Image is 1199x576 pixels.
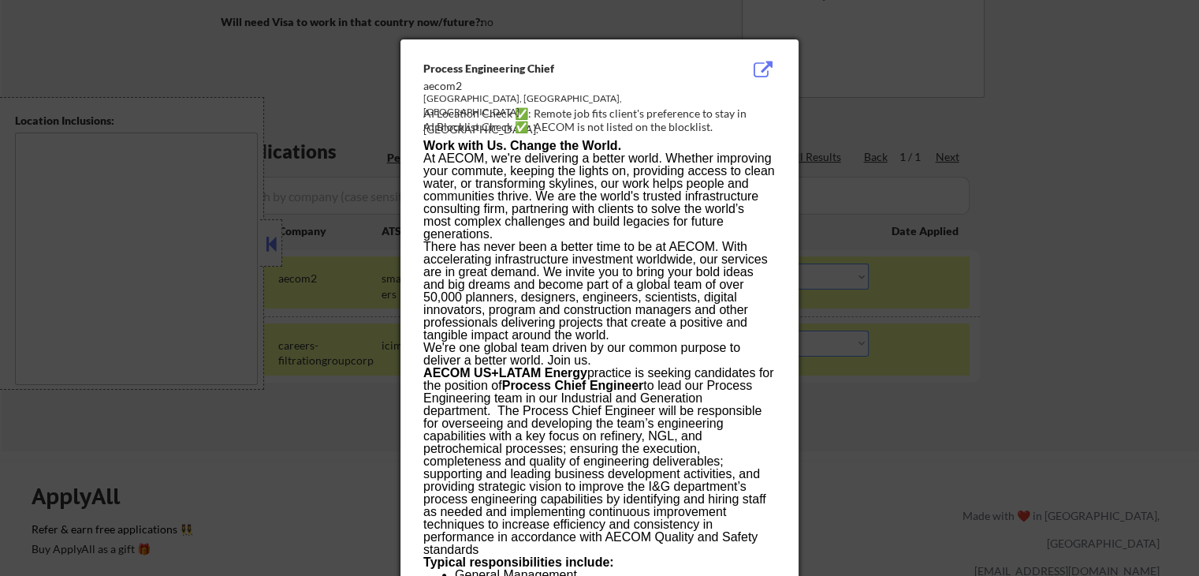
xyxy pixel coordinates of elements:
div: AI Blocklist Check ✅: AECOM is not listed on the blocklist. [423,119,782,135]
p: practice is seeking candidates for the position of to lead our Process Engineering team in our In... [423,367,775,556]
strong: Process Chief Engineer [502,379,644,392]
p: We're one global team driven by our common purpose to deliver a better world. Join us. [423,342,775,367]
p: At AECOM, we're delivering a better world. Whether improving your commute, keeping the lights on,... [423,152,775,241]
div: [GEOGRAPHIC_DATA], [GEOGRAPHIC_DATA], [GEOGRAPHIC_DATA] [423,92,696,119]
strong: Typical responsibilities include: [423,555,614,569]
div: aecom2 [423,78,696,94]
p: There has never been a better time to be at AECOM. With accelerating infrastructure investment wo... [423,241,775,342]
strong: AECOM US+LATAM Energy [423,366,587,380]
div: Process Engineering Chief [423,61,696,77]
strong: Work with Us. Change the World. [423,139,621,152]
